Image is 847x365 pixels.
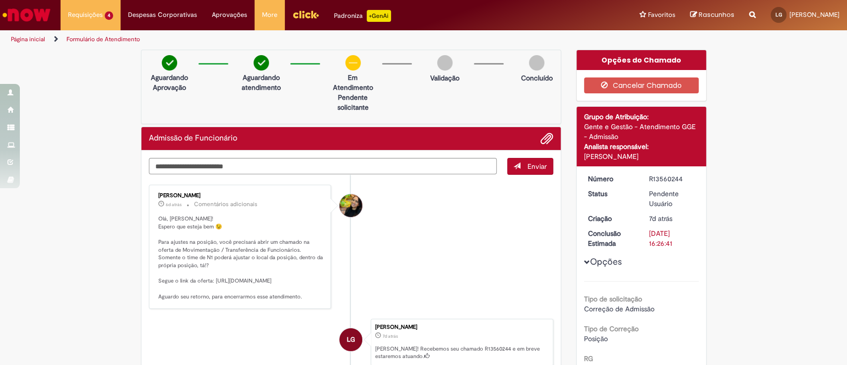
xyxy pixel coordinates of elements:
span: 6d atrás [166,202,182,208]
time: 24/09/2025 11:02:07 [166,202,182,208]
p: Olá, [PERSON_NAME]! Espero que esteja bem 😉 Para ajustes na posição, você precisará abrir um cham... [158,215,324,301]
img: check-circle-green.png [162,55,177,71]
div: Analista responsável: [584,142,699,151]
span: LG [776,11,782,18]
img: click_logo_yellow_360x200.png [292,7,319,22]
span: Posição [584,334,608,343]
img: ServiceNow [1,5,52,25]
div: [PERSON_NAME] [375,324,548,330]
small: Comentários adicionais [194,200,258,209]
div: Taila De Azevedo Dos Santos [339,194,362,217]
a: Formulário de Atendimento [66,35,140,43]
b: Tipo de Correção [584,324,639,333]
span: [PERSON_NAME] [789,10,840,19]
dt: Criação [581,214,642,223]
img: check-circle-green.png [254,55,269,71]
time: 23/09/2025 16:26:38 [649,214,672,223]
p: Aguardando atendimento [237,73,285,92]
div: Gente e Gestão - Atendimento GGE - Admissão [584,122,699,142]
span: Despesas Corporativas [128,10,197,20]
div: Grupo de Atribuição: [584,112,699,122]
p: Pendente solicitante [329,92,377,112]
div: [DATE] 16:26:41 [649,228,695,248]
span: Aprovações [212,10,247,20]
img: img-circle-grey.png [529,55,544,71]
div: [PERSON_NAME] [584,151,699,161]
a: Rascunhos [690,10,734,20]
img: img-circle-grey.png [437,55,453,71]
dt: Status [581,189,642,199]
b: RG [584,354,593,363]
div: Pendente Usuário [649,189,695,209]
span: 7d atrás [649,214,672,223]
button: Cancelar Chamado [584,77,699,93]
span: Favoritos [648,10,675,20]
p: Aguardando Aprovação [145,73,194,92]
span: More [262,10,277,20]
p: [PERSON_NAME]! Recebemos seu chamado R13560244 e em breve estaremos atuando. [375,345,548,361]
a: Página inicial [11,35,45,43]
b: Tipo de solicitação [584,294,642,303]
div: Luisa Fiori De Godoy [339,328,362,351]
div: [PERSON_NAME] [158,193,324,199]
span: Correção de Admissão [584,304,654,313]
p: Validação [430,73,459,83]
time: 23/09/2025 16:26:38 [383,333,398,339]
span: 7d atrás [383,333,398,339]
h2: Admissão de Funcionário Histórico de tíquete [149,134,237,143]
div: Padroniza [334,10,391,22]
span: Enviar [527,162,547,171]
button: Enviar [507,158,553,175]
div: Opções do Chamado [577,50,706,70]
div: 23/09/2025 16:26:38 [649,214,695,223]
button: Adicionar anexos [540,132,553,145]
span: 4 [105,11,113,20]
img: circle-minus.png [345,55,361,71]
div: R13560244 [649,174,695,184]
dt: Conclusão Estimada [581,228,642,248]
ul: Trilhas de página [7,30,557,49]
textarea: Digite sua mensagem aqui... [149,158,497,175]
p: Concluído [521,73,552,83]
span: Requisições [68,10,103,20]
p: Em Atendimento [329,73,377,92]
p: +GenAi [367,10,391,22]
dt: Número [581,174,642,184]
span: LG [347,328,355,352]
span: Rascunhos [699,10,734,19]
